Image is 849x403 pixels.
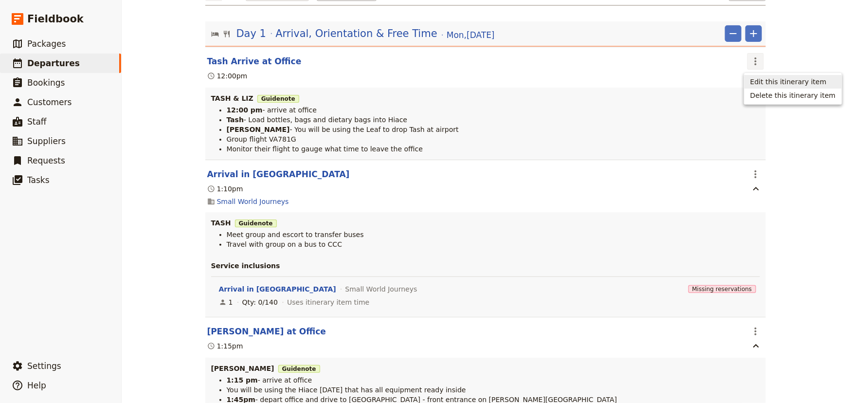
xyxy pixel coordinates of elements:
div: Qty: 0/140 [242,297,278,307]
span: Guide note [278,365,320,373]
button: Actions [747,166,764,183]
h3: [PERSON_NAME] [211,364,760,373]
span: Guide note [235,220,277,227]
h3: Service inclusions [211,261,760,271]
span: Edit this itinerary item [750,77,827,87]
strong: [PERSON_NAME] [227,126,290,133]
span: Help [27,381,46,390]
span: - arrive at office [258,376,312,384]
span: Tasks [27,175,50,185]
span: Small World Journeys [345,284,417,294]
span: Day 1 [236,26,267,41]
span: Travel with group on a bus to CCC [227,240,343,248]
span: Settings [27,361,61,371]
span: Monitor their flight to gauge what time to leave the office [227,145,423,153]
span: - You will be using the Leaf to drop Tash at airport [290,126,459,133]
strong: 12:00 pm [227,106,263,114]
span: Staff [27,117,47,127]
span: Missing reservations [688,285,756,293]
h3: TASH & LIZ [211,93,760,103]
button: Edit this itinerary item [207,168,350,180]
button: Edit this itinerary item [207,326,326,337]
span: Requests [27,156,65,165]
span: Meet group and escort to transfer buses [227,231,364,238]
button: Actions [747,323,764,340]
button: Edit this itinerary item [207,55,302,67]
span: Group flight VA781G [227,135,296,143]
span: Suppliers [27,136,66,146]
span: - Load bottles, bags and dietary bags into Hiace [244,116,407,124]
span: Bookings [27,78,65,88]
span: Guide note [257,95,299,103]
button: Edit this itinerary item [744,75,842,89]
div: 12:00pm [207,71,248,81]
button: Add [745,25,762,42]
span: Customers [27,97,72,107]
span: Uses itinerary item time [287,297,369,307]
a: Small World Journeys [217,197,289,206]
span: Fieldbook [27,12,84,26]
span: - arrive at office [263,106,317,114]
span: Delete this itinerary item [750,91,836,100]
div: 1:10pm [207,184,243,194]
strong: Tash [227,116,244,124]
button: Actions [747,53,764,70]
button: Edit this service option [219,284,336,294]
button: Delete this itinerary item [744,89,842,102]
span: Departures [27,58,80,68]
span: You will be using the Hiace [DATE] that has all equipment ready inside [227,386,466,394]
div: 1:15pm [207,341,243,351]
strong: 1:15 pm [227,376,258,384]
span: Arrival, Orientation & Free Time [275,26,437,41]
h3: TASH [211,218,760,228]
button: Edit day information [211,26,495,41]
span: Packages [27,39,66,49]
span: Mon , [DATE] [447,29,495,41]
div: 1 [219,297,233,307]
button: Remove [725,25,741,42]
